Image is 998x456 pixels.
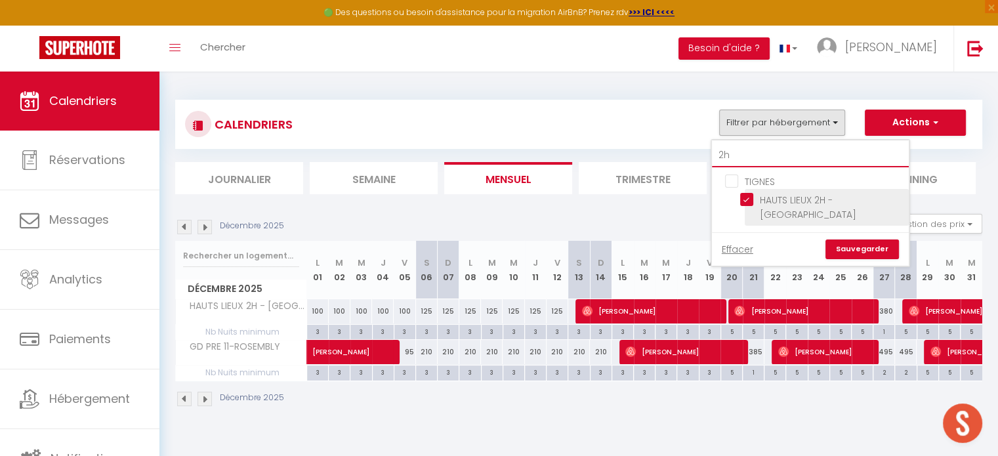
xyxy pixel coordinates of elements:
[49,152,125,168] span: Réservations
[310,162,438,194] li: Semaine
[49,93,117,109] span: Calendriers
[838,257,843,269] abbr: J
[895,340,917,364] div: 495
[917,325,938,337] div: 5
[568,241,590,299] th: 13
[721,325,742,337] div: 5
[307,241,329,299] th: 01
[307,365,328,378] div: 3
[459,325,480,337] div: 3
[817,37,837,57] img: ...
[825,239,899,259] a: Sauvegarder
[743,241,764,299] th: 21
[459,365,480,378] div: 3
[939,325,960,337] div: 5
[329,299,350,323] div: 100
[481,241,503,299] th: 09
[220,392,284,404] p: Décembre 2025
[786,325,807,337] div: 5
[634,365,655,378] div: 3
[699,325,720,337] div: 3
[760,194,856,221] span: HAUTS LIEUX 2H - [GEOGRAPHIC_DATA]
[394,365,415,378] div: 3
[895,365,916,378] div: 2
[482,365,503,378] div: 3
[468,257,472,269] abbr: L
[329,325,350,337] div: 3
[416,365,437,378] div: 3
[39,36,120,59] img: Super Booking
[764,325,785,337] div: 5
[699,365,720,378] div: 3
[503,241,524,299] th: 10
[773,257,777,269] abbr: L
[481,299,503,323] div: 125
[547,299,568,323] div: 125
[926,257,930,269] abbr: L
[482,325,503,337] div: 3
[394,325,415,337] div: 3
[590,340,612,364] div: 210
[591,365,612,378] div: 3
[510,257,518,269] abbr: M
[350,325,371,337] div: 3
[852,241,873,299] th: 26
[190,26,255,72] a: Chercher
[49,331,111,347] span: Paiements
[699,241,720,299] th: 19
[591,325,612,337] div: 3
[350,299,372,323] div: 100
[178,299,309,314] span: HAUTS LIEUX 2H - [GEOGRAPHIC_DATA]
[329,241,350,299] th: 02
[416,299,438,323] div: 125
[582,299,719,323] span: [PERSON_NAME]
[829,241,851,299] th: 25
[677,325,698,337] div: 3
[394,299,415,323] div: 100
[373,365,394,378] div: 3
[873,299,895,323] div: 380
[612,325,633,337] div: 3
[778,339,872,364] span: [PERSON_NAME]
[488,257,496,269] abbr: M
[967,40,984,56] img: logout
[895,325,916,337] div: 5
[655,325,676,337] div: 3
[178,340,283,354] span: GD PRE 11-ROSEMBLY
[711,139,910,267] div: Filtrer par hébergement
[634,325,655,337] div: 3
[183,244,299,268] input: Rechercher un logement...
[873,325,894,337] div: 1
[176,325,306,339] span: Nb Nuits minimum
[525,365,546,378] div: 3
[220,220,284,232] p: Décembre 2025
[525,340,547,364] div: 210
[961,241,982,299] th: 31
[503,340,524,364] div: 210
[402,257,407,269] abbr: V
[786,365,807,378] div: 5
[786,241,808,299] th: 23
[459,299,481,323] div: 125
[372,299,394,323] div: 100
[416,325,437,337] div: 3
[707,257,713,269] abbr: V
[568,340,590,364] div: 210
[49,271,102,287] span: Analytics
[852,325,873,337] div: 5
[712,144,909,167] input: Rechercher un logement...
[579,162,707,194] li: Trimestre
[312,333,433,358] span: [PERSON_NAME]
[381,257,386,269] abbr: J
[525,299,547,323] div: 125
[547,241,568,299] th: 12
[629,7,675,18] a: >>> ICI <<<<
[968,257,976,269] abbr: M
[590,241,612,299] th: 14
[852,365,873,378] div: 5
[503,325,524,337] div: 3
[808,365,829,378] div: 5
[358,257,365,269] abbr: M
[175,162,303,194] li: Journalier
[445,257,451,269] abbr: D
